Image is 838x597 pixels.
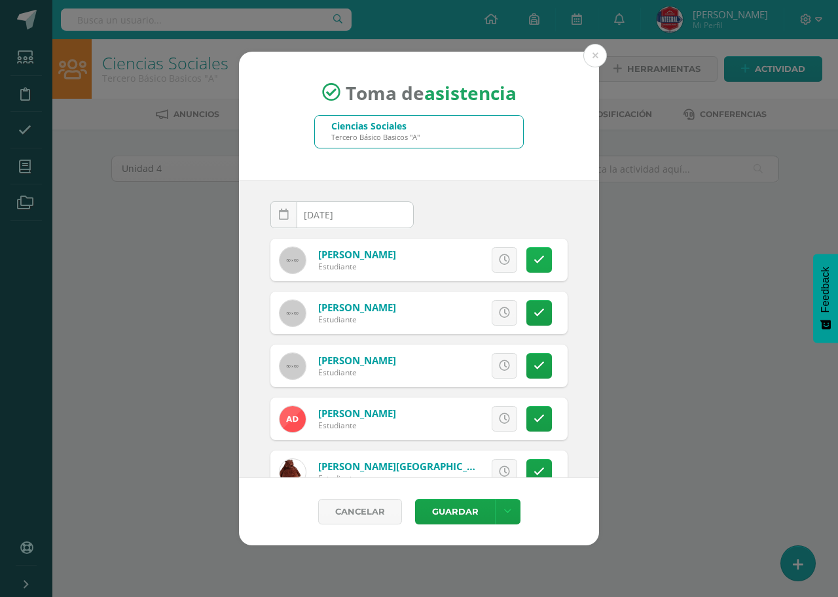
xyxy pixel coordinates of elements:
[280,300,306,326] img: 60x60
[318,407,396,420] a: [PERSON_NAME]
[318,473,475,484] div: Estudiante
[280,353,306,379] img: 60x60
[318,420,396,431] div: Estudiante
[331,120,420,132] div: Ciencias Sociales
[813,254,838,343] button: Feedback - Mostrar encuesta
[318,460,496,473] a: [PERSON_NAME][GEOGRAPHIC_DATA]
[583,44,607,67] button: Close (Esc)
[318,499,402,524] a: Cancelar
[424,80,517,105] strong: asistencia
[280,406,306,432] img: 0e5febd22b163f29521507ed4d07f17a.png
[318,301,396,314] a: [PERSON_NAME]
[346,80,517,105] span: Toma de
[820,267,831,313] span: Feedback
[318,367,396,378] div: Estudiante
[280,459,306,485] img: 33af7a90817447e9a52074bd2c0febc9.png
[280,247,306,273] img: 60x60
[315,116,523,148] input: Busca un grado o sección aquí...
[415,499,495,524] button: Guardar
[318,248,396,261] a: [PERSON_NAME]
[318,354,396,367] a: [PERSON_NAME]
[331,132,420,142] div: Tercero Básico Basicos "A"
[318,261,396,272] div: Estudiante
[271,202,413,228] input: Fecha de Inasistencia
[318,314,396,325] div: Estudiante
